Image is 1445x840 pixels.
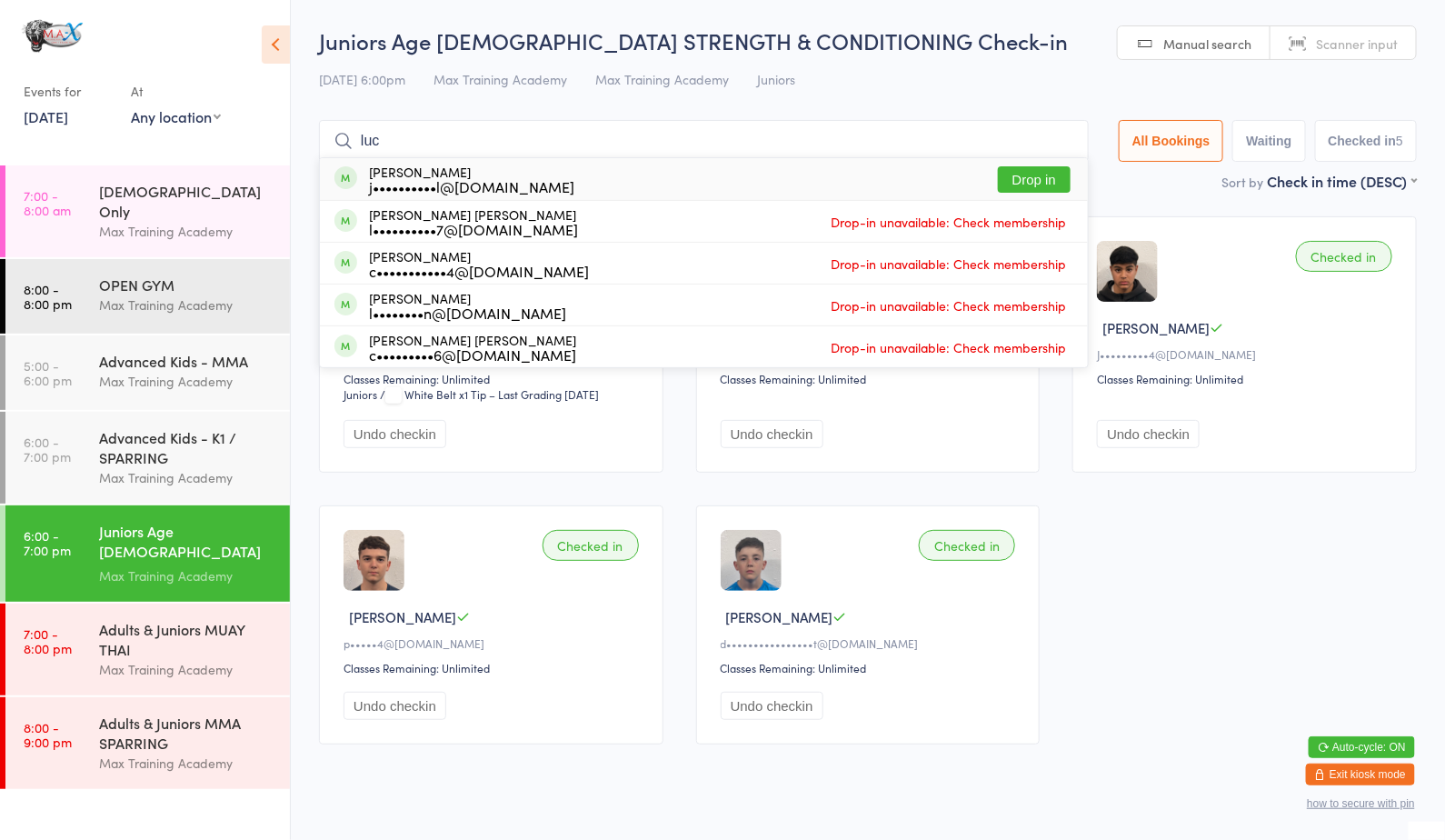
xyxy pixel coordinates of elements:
[919,530,1015,561] div: Checked in
[319,70,405,88] span: [DATE] 6:00pm
[757,70,795,88] span: Juniors
[99,753,274,774] div: Max Training Academy
[1315,120,1418,162] button: Checked in5
[344,530,404,591] img: image1759862409.png
[99,427,274,467] div: Advanced Kids - K1 / SPARRING
[99,565,274,586] div: Max Training Academy
[24,188,71,217] time: 7:00 - 8:00 am
[319,25,1417,55] h2: Juniors Age [DEMOGRAPHIC_DATA] STRENGTH & CONDITIONING Check-in
[380,386,599,402] span: / White Belt x1 Tip – Last Grading [DATE]
[721,420,823,448] button: Undo checkin
[344,420,446,448] button: Undo checkin
[721,692,823,720] button: Undo checkin
[344,386,377,402] div: Juniors
[369,249,589,278] div: [PERSON_NAME]
[131,76,221,106] div: At
[1119,120,1224,162] button: All Bookings
[1309,736,1415,758] button: Auto-cycle: ON
[595,70,729,88] span: Max Training Academy
[319,120,1089,162] input: Search
[726,607,833,626] span: [PERSON_NAME]
[369,333,576,362] div: [PERSON_NAME] [PERSON_NAME]
[24,106,68,126] a: [DATE]
[1306,764,1415,785] button: Exit kiosk mode
[1097,420,1200,448] button: Undo checkin
[344,371,644,386] div: Classes Remaining: Unlimited
[721,635,1021,651] div: d••••••••••••••••t@[DOMAIN_NAME]
[24,358,72,387] time: 5:00 - 6:00 pm
[344,660,644,675] div: Classes Remaining: Unlimited
[99,713,274,753] div: Adults & Juniors MMA SPARRING
[5,604,290,695] a: 7:00 -8:00 pmAdults & Juniors MUAY THAIMax Training Academy
[344,692,446,720] button: Undo checkin
[998,166,1071,193] button: Drop in
[543,530,639,561] div: Checked in
[369,165,574,194] div: [PERSON_NAME]
[1097,241,1158,302] img: image1726595893.png
[369,179,574,194] div: j••••••••••l@[DOMAIN_NAME]
[721,371,1021,386] div: Classes Remaining: Unlimited
[24,435,71,464] time: 6:00 - 7:00 pm
[349,607,456,626] span: [PERSON_NAME]
[99,221,274,242] div: Max Training Academy
[5,165,290,257] a: 7:00 -8:00 am[DEMOGRAPHIC_DATA] OnlyMax Training Academy
[1307,797,1415,810] button: how to secure with pin
[433,70,567,88] span: Max Training Academy
[369,207,578,236] div: [PERSON_NAME] [PERSON_NAME]
[369,264,589,278] div: c•••••••••••4@[DOMAIN_NAME]
[99,351,274,371] div: Advanced Kids - MMA
[1296,241,1392,272] div: Checked in
[18,14,86,58] img: MAX Training Academy Ltd
[99,467,274,488] div: Max Training Academy
[5,335,290,410] a: 5:00 -6:00 pmAdvanced Kids - MMAMax Training Academy
[1232,120,1305,162] button: Waiting
[1102,318,1210,337] span: [PERSON_NAME]
[1396,134,1403,148] div: 5
[24,76,113,106] div: Events for
[721,660,1021,675] div: Classes Remaining: Unlimited
[1267,171,1417,191] div: Check in time (DESC)
[1316,35,1398,53] span: Scanner input
[99,521,274,565] div: Juniors Age [DEMOGRAPHIC_DATA] STRENGTH & CONDITIONING
[99,659,274,680] div: Max Training Academy
[721,530,782,591] img: image1751561484.png
[369,291,566,320] div: [PERSON_NAME]
[99,371,274,392] div: Max Training Academy
[826,250,1071,277] span: Drop-in unavailable: Check membership
[99,181,274,221] div: [DEMOGRAPHIC_DATA] Only
[24,282,72,311] time: 8:00 - 8:00 pm
[5,505,290,602] a: 6:00 -7:00 pmJuniors Age [DEMOGRAPHIC_DATA] STRENGTH & CONDITIONINGMax Training Academy
[826,292,1071,319] span: Drop-in unavailable: Check membership
[1097,346,1398,362] div: J•••••••••4@[DOMAIN_NAME]
[5,697,290,789] a: 8:00 -9:00 pmAdults & Juniors MMA SPARRINGMax Training Academy
[826,208,1071,235] span: Drop-in unavailable: Check membership
[369,347,576,362] div: c•••••••••6@[DOMAIN_NAME]
[344,635,644,651] div: p•••••4@[DOMAIN_NAME]
[24,528,71,557] time: 6:00 - 7:00 pm
[99,275,274,295] div: OPEN GYM
[24,626,72,655] time: 7:00 - 8:00 pm
[369,305,566,320] div: l••••••••n@[DOMAIN_NAME]
[1221,173,1263,191] label: Sort by
[99,295,274,315] div: Max Training Academy
[826,334,1071,361] span: Drop-in unavailable: Check membership
[24,720,72,749] time: 8:00 - 9:00 pm
[369,222,578,236] div: l••••••••••7@[DOMAIN_NAME]
[5,412,290,504] a: 6:00 -7:00 pmAdvanced Kids - K1 / SPARRINGMax Training Academy
[1163,35,1251,53] span: Manual search
[5,259,290,334] a: 8:00 -8:00 pmOPEN GYMMax Training Academy
[131,106,221,126] div: Any location
[1097,371,1398,386] div: Classes Remaining: Unlimited
[99,619,274,659] div: Adults & Juniors MUAY THAI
